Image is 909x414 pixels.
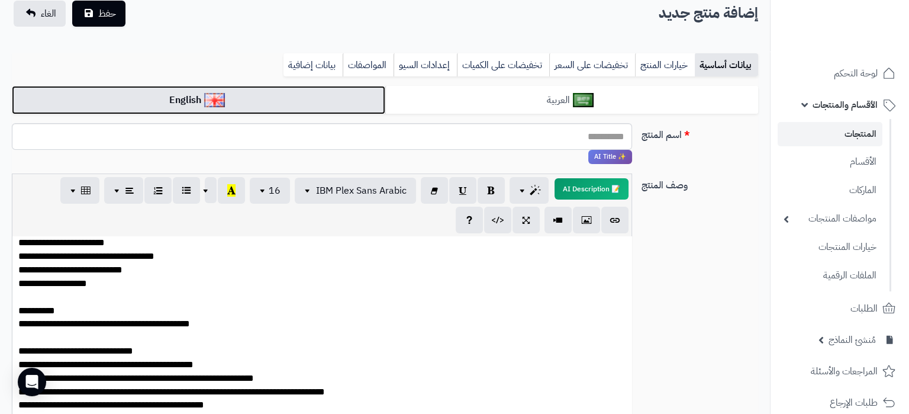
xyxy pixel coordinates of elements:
a: الغاء [14,1,66,27]
span: 16 [269,184,281,198]
span: الأقسام والمنتجات [813,97,878,113]
a: العربية [385,86,759,115]
a: المراجعات والأسئلة [778,357,902,386]
span: الغاء [41,7,56,21]
img: English [204,93,225,107]
span: طلبات الإرجاع [830,394,878,411]
a: English [12,86,385,115]
span: مُنشئ النماذج [829,332,876,348]
a: الملفات الرقمية [778,263,882,288]
span: IBM Plex Sans Arabic [316,184,407,198]
a: تخفيضات على السعر [549,53,635,77]
a: الأقسام [778,149,882,175]
span: لوحة التحكم [834,65,878,82]
a: خيارات المنتج [635,53,695,77]
div: Open Intercom Messenger [18,368,46,396]
a: إعدادات السيو [394,53,457,77]
a: تخفيضات على الكميات [457,53,549,77]
button: 16 [250,178,290,204]
a: خيارات المنتجات [778,235,882,260]
button: حفظ [72,1,125,27]
span: حفظ [98,7,116,21]
a: بيانات أساسية [695,53,758,77]
span: المراجعات والأسئلة [811,363,878,380]
a: لوحة التحكم [778,59,902,88]
button: IBM Plex Sans Arabic [295,178,416,204]
label: وصف المنتج [637,174,763,192]
label: اسم المنتج [637,123,763,142]
img: logo-2.png [829,9,898,34]
a: المنتجات [778,122,882,146]
span: انقر لاستخدام رفيقك الذكي [588,150,632,164]
span: الطلبات [850,300,878,317]
h2: إضافة منتج جديد [659,1,758,25]
a: بيانات إضافية [283,53,343,77]
a: المواصفات [343,53,394,77]
img: العربية [573,93,594,107]
a: مواصفات المنتجات [778,206,882,232]
a: الطلبات [778,294,902,323]
a: الماركات [778,178,882,203]
button: 📝 AI Description [555,178,628,200]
